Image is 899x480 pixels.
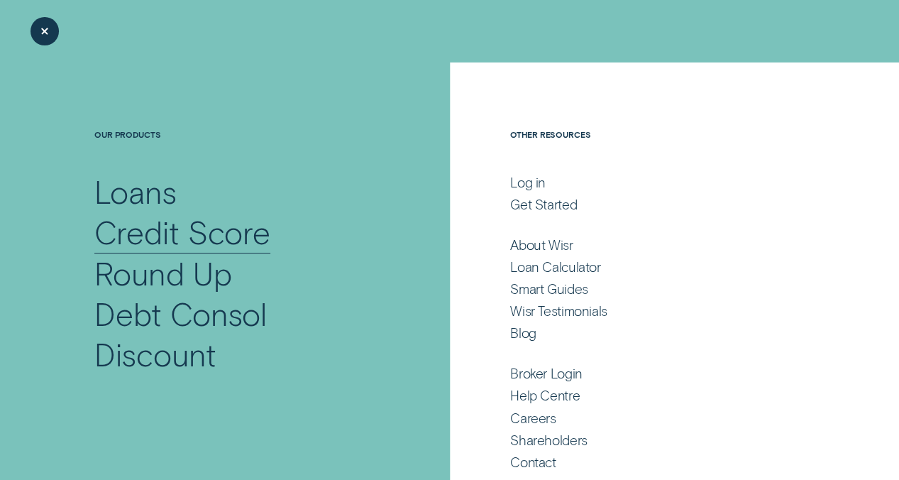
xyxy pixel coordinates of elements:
a: Round Up [94,253,385,293]
div: Help Centre [510,387,580,404]
div: Smart Guides [510,280,588,298]
h4: Our Products [94,129,385,171]
a: Contact [510,454,804,471]
div: Careers [510,410,556,427]
a: Get Started [510,196,804,213]
button: Close Menu [31,17,59,45]
a: Loan Calculator [510,258,804,276]
div: Loans [94,171,177,212]
div: Contact [510,454,556,471]
div: Broker Login [510,365,582,382]
div: Round Up [94,253,231,293]
a: Help Centre [510,387,804,404]
a: Smart Guides [510,280,804,298]
a: Wisr Testimonials [510,302,804,320]
a: Shareholders [510,432,804,449]
div: Log in [510,174,546,191]
a: Debt Consol Discount [94,293,385,374]
a: Broker Login [510,365,804,382]
a: Careers [510,410,804,427]
div: Get Started [510,196,577,213]
div: Credit Score [94,212,270,252]
div: Blog [510,324,536,342]
h4: Other Resources [510,129,804,171]
div: Shareholders [510,432,587,449]
a: Loans [94,171,385,212]
div: Wisr Testimonials [510,302,607,320]
div: About Wisr [510,236,573,253]
a: Log in [510,174,804,191]
div: Loan Calculator [510,258,600,276]
a: Credit Score [94,212,385,252]
a: Blog [510,324,804,342]
a: About Wisr [510,236,804,253]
